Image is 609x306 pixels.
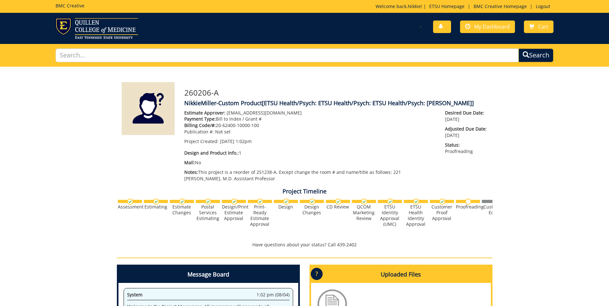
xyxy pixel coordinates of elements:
div: QCOM Marketing Review [352,204,376,221]
h3: 260206-A [184,89,488,97]
span: Not set [215,129,231,135]
p: [DATE] [445,110,487,123]
div: Customer Proof Approval [430,204,454,221]
p: Proofreading [445,142,487,155]
p: [EMAIL_ADDRESS][DOMAIN_NAME] [184,110,436,116]
img: Product featured image [122,82,175,135]
span: Design and Product Info.: [184,150,239,156]
div: CD Review [326,204,350,210]
img: no [465,199,471,205]
img: checkmark [153,199,159,205]
span: Estimate Approver: [184,110,225,116]
span: [ETSU Health/Psych: ETSU Health/Psych: ETSU Health/Psych: [PERSON_NAME]] [262,99,474,107]
img: checkmark [257,199,263,205]
div: Postal Services Estimating [196,204,220,221]
button: Search [518,48,553,62]
h5: BMC Creative [56,3,84,8]
a: BMC Creative Homepage [470,3,530,9]
span: My Dashboard [474,23,510,30]
a: My Dashboard [460,21,515,33]
span: Payment Type: [184,116,216,122]
div: Customer Edits [482,204,506,216]
p: [DATE] [445,126,487,139]
div: Proofreading [456,204,480,210]
h4: Uploaded Files [311,266,491,283]
a: Logout [533,3,553,9]
p: ? [311,268,323,280]
div: ETSU Identity Approval (UMC) [378,204,402,227]
div: Design Changes [300,204,324,216]
img: ETSU logo [56,18,138,39]
input: Search... [56,48,519,62]
img: checkmark [309,199,315,205]
p: Bill to Index / Grant # [184,116,436,122]
span: [DATE] 1:02pm [220,138,252,144]
img: checkmark [361,199,367,205]
img: checkmark [127,199,133,205]
div: Print-Ready Estimate Approval [248,204,272,227]
img: checkmark [413,199,419,205]
div: Design/Print Estimate Approval [222,204,246,221]
span: Adjusted Due Date: [445,126,487,132]
a: Cart [524,21,553,33]
span: System [127,292,143,298]
div: Design [274,204,298,210]
div: Estimate Changes [170,204,194,216]
span: Billing Code/#: [184,122,216,128]
a: Nikkie [408,3,421,9]
p: 1 [184,150,436,156]
p: 20-62400-10000-100 [184,122,436,129]
p: This project is a reorder of 251238-A. Except change the room # and name/title as follows: 221 [P... [184,169,436,182]
img: checkmark [179,199,185,205]
img: checkmark [205,199,211,205]
img: checkmark [231,199,237,205]
a: ETSU Homepage [426,3,468,9]
span: Project Created: [184,138,219,144]
h4: Message Board [118,266,298,283]
h4: NikkieMiller-Custom Product [184,100,488,106]
img: checkmark [335,199,341,205]
img: checkmark [439,199,445,205]
span: Status: [445,142,487,148]
div: Assessment [118,204,142,210]
span: Mail: [184,159,195,166]
p: No [184,159,436,166]
span: Desired Due Date: [445,110,487,116]
img: checkmark [283,199,289,205]
span: Notes: [184,169,198,175]
h4: Project Timeline [117,188,492,195]
span: Cart [538,23,548,30]
div: Estimating [144,204,168,210]
p: Have questions about your status? Call 439-2402 [117,242,492,248]
span: 1:02 pm (08/04) [257,292,290,298]
img: checkmark [387,199,393,205]
div: ETSU Health Identity Approval [404,204,428,227]
span: Publication #: [184,129,214,135]
p: Welcome back, ! | | | [376,3,553,10]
